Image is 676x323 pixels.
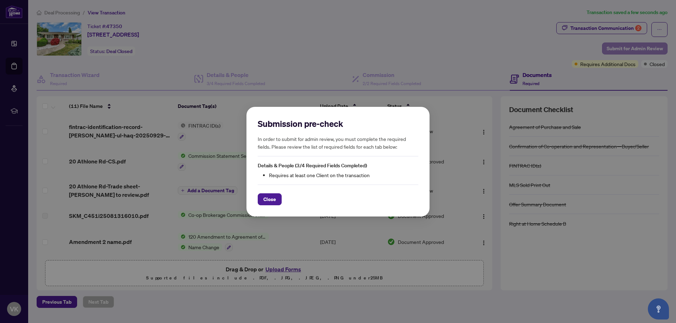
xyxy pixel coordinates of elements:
span: Close [263,193,276,205]
h2: Submission pre-check [258,118,418,129]
button: Open asap [648,298,669,319]
button: Close [258,193,282,205]
span: Details & People (3/4 Required Fields Completed) [258,162,367,169]
li: Requires at least one Client on the transaction [269,171,418,179]
h5: In order to submit for admin review, you must complete the required fields. Please review the lis... [258,135,418,150]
